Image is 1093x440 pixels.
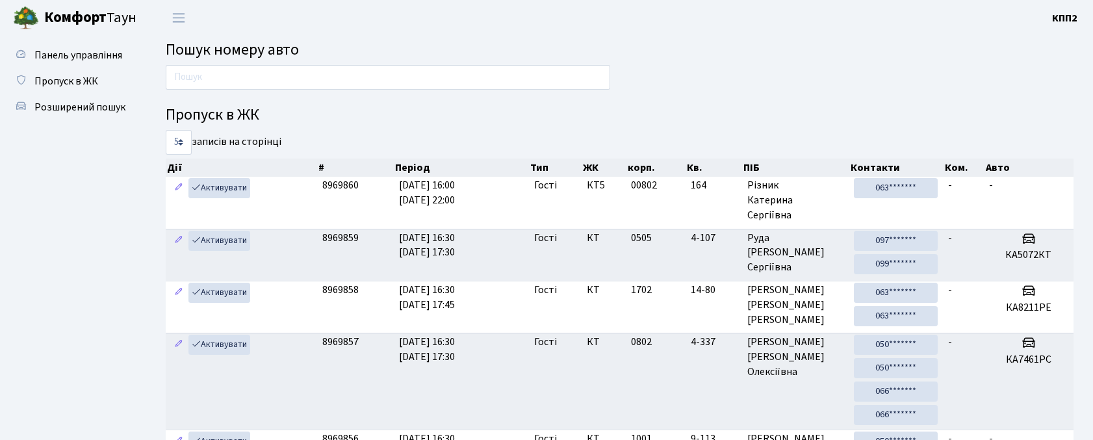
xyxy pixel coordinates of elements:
span: Руда [PERSON_NAME] Сергіївна [747,231,844,276]
a: КПП2 [1052,10,1077,26]
span: - [948,283,952,297]
span: Гості [534,283,557,298]
a: Розширений пошук [6,94,136,120]
span: Розширений пошук [34,100,125,114]
span: [DATE] 16:30 [DATE] 17:45 [399,283,455,312]
span: КТ [587,283,621,298]
span: 164 [691,178,737,193]
span: [DATE] 16:30 [DATE] 17:30 [399,335,455,364]
span: [PERSON_NAME] [PERSON_NAME] Олексіївна [747,335,844,380]
th: Період [394,159,529,177]
span: 0802 [631,335,652,349]
span: Пошук номеру авто [166,38,299,61]
a: Редагувати [171,231,186,251]
span: Панель управління [34,48,122,62]
span: [PERSON_NAME] [PERSON_NAME] [PERSON_NAME] [747,283,844,328]
span: 4-337 [691,335,737,350]
th: Контакти [849,159,944,177]
span: - [948,178,952,192]
th: Дії [166,159,317,177]
th: корп. [626,159,686,177]
th: Тип [529,159,582,177]
span: Гості [534,335,557,350]
th: Авто [984,159,1074,177]
span: Різник Катерина Сергіївна [747,178,844,223]
select: записів на сторінці [166,130,192,155]
span: [DATE] 16:00 [DATE] 22:00 [399,178,455,207]
span: - [948,335,952,349]
span: Таун [44,7,136,29]
span: 8969857 [322,335,359,349]
a: Панель управління [6,42,136,68]
th: # [317,159,394,177]
th: ЖК [582,159,626,177]
a: Активувати [188,335,250,355]
button: Переключити навігацію [162,7,195,29]
span: КТ5 [587,178,621,193]
span: 14-80 [691,283,737,298]
b: Комфорт [44,7,107,28]
input: Пошук [166,65,610,90]
span: [DATE] 16:30 [DATE] 17:30 [399,231,455,260]
span: 0505 [631,231,652,245]
a: Редагувати [171,283,186,303]
span: 4-107 [691,231,737,246]
a: Активувати [188,231,250,251]
h4: Пропуск в ЖК [166,106,1074,125]
h5: КА5072КТ [989,249,1068,261]
a: Пропуск в ЖК [6,68,136,94]
span: КТ [587,335,621,350]
a: Активувати [188,178,250,198]
span: 8969858 [322,283,359,297]
span: КТ [587,231,621,246]
h5: КА8211РЕ [989,302,1068,314]
th: Ком. [944,159,984,177]
span: 8969859 [322,231,359,245]
span: Пропуск в ЖК [34,74,98,88]
h5: КА7461РС [989,354,1068,366]
span: Гості [534,178,557,193]
a: Редагувати [171,335,186,355]
img: logo.png [13,5,39,31]
span: - [948,231,952,245]
a: Редагувати [171,178,186,198]
th: Кв. [686,159,742,177]
b: КПП2 [1052,11,1077,25]
span: 8969860 [322,178,359,192]
th: ПІБ [742,159,849,177]
label: записів на сторінці [166,130,281,155]
span: 1702 [631,283,652,297]
a: Активувати [188,283,250,303]
span: 00802 [631,178,657,192]
span: - [989,178,993,192]
span: Гості [534,231,557,246]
